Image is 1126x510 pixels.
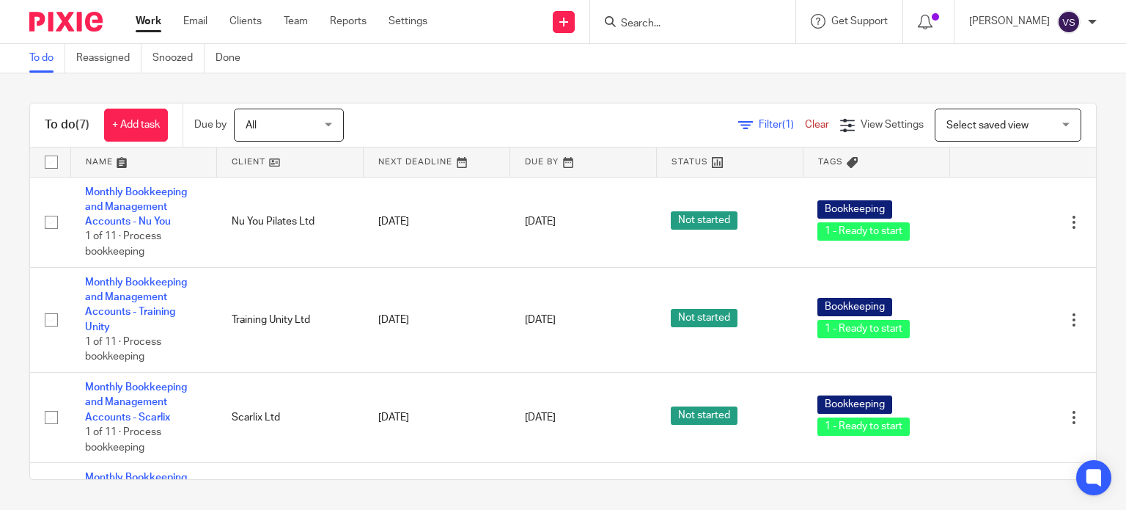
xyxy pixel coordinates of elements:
a: Clear [805,120,829,130]
p: Due by [194,117,227,132]
span: [DATE] [525,315,556,325]
span: Get Support [831,16,888,26]
td: Nu You Pilates Ltd [217,177,364,267]
a: Monthly Bookkeeping and Management Accounts - Training Unity [85,277,187,332]
a: Done [216,44,251,73]
td: [DATE] [364,373,510,463]
span: 1 of 11 · Process bookkeeping [85,232,161,258]
a: Team [284,14,308,29]
span: 1 of 11 · Process bookkeeping [85,427,161,453]
span: 1 - Ready to start [817,418,910,436]
p: [PERSON_NAME] [969,14,1050,29]
span: Tags [818,158,843,166]
span: Bookkeeping [817,396,892,414]
a: Clients [229,14,262,29]
a: Monthly Bookkeeping and Management Accounts - Nu You [85,187,187,227]
span: Not started [671,309,737,327]
span: (7) [76,119,89,131]
a: Settings [389,14,427,29]
span: (1) [782,120,794,130]
img: svg%3E [1057,10,1081,34]
a: To do [29,44,65,73]
span: 1 - Ready to start [817,222,910,241]
td: Training Unity Ltd [217,267,364,372]
h1: To do [45,117,89,133]
a: Email [183,14,207,29]
img: Pixie [29,12,103,32]
span: 1 - Ready to start [817,320,910,338]
span: Not started [671,211,737,230]
a: Reassigned [76,44,141,73]
span: Bookkeeping [817,298,892,316]
td: [DATE] [364,177,510,267]
a: Monthly Bookkeeping and Management Accounts - Scarlix [85,382,187,423]
span: 1 of 11 · Process bookkeeping [85,337,161,363]
span: Select saved view [946,120,1029,131]
span: Filter [759,120,805,130]
a: + Add task [104,109,168,142]
span: [DATE] [525,216,556,227]
td: [DATE] [364,267,510,372]
input: Search [619,18,751,31]
span: Not started [671,407,737,425]
span: [DATE] [525,412,556,423]
a: Reports [330,14,367,29]
a: Snoozed [152,44,205,73]
td: Scarlix Ltd [217,373,364,463]
span: All [246,120,257,131]
span: View Settings [861,120,924,130]
span: Bookkeeping [817,200,892,219]
a: Work [136,14,161,29]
